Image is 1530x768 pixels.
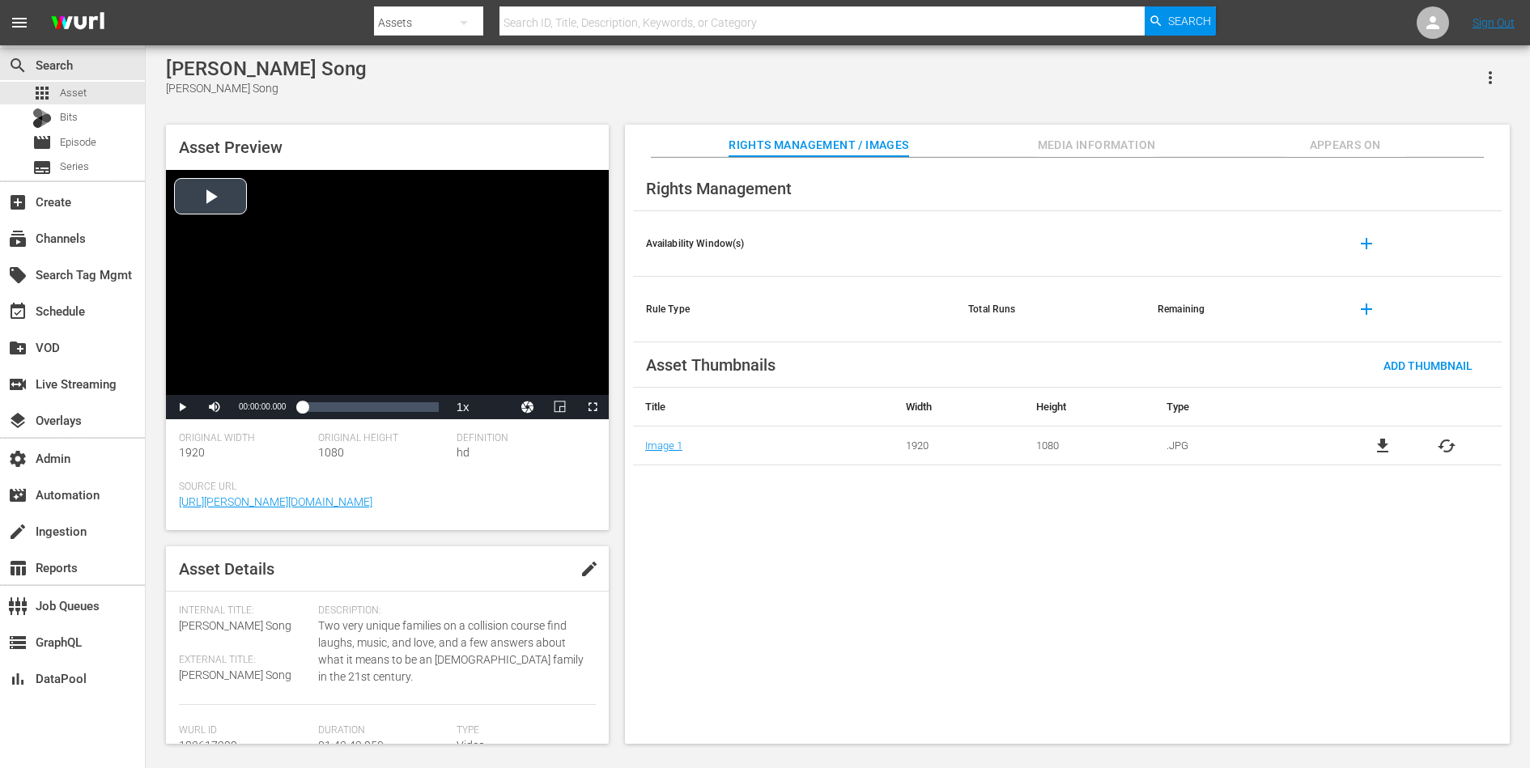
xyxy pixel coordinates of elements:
[457,739,485,752] span: Video
[1347,290,1386,329] button: add
[1357,299,1376,319] span: add
[179,739,237,752] span: 183617299
[8,558,28,578] span: Reports
[179,619,291,632] span: [PERSON_NAME] Song
[8,338,28,358] span: VOD
[32,83,52,103] span: Asset
[457,724,588,737] span: Type
[60,134,96,151] span: Episode
[457,446,470,459] span: hd
[1371,350,1485,380] button: Add Thumbnail
[8,265,28,285] span: Search Tag Mgmt
[179,138,283,157] span: Asset Preview
[32,133,52,152] span: Episode
[1168,6,1211,36] span: Search
[179,668,291,681] span: [PERSON_NAME] Song
[576,395,609,419] button: Fullscreen
[1371,359,1485,372] span: Add Thumbnail
[1154,426,1328,465] td: .JPG
[633,277,956,342] th: Rule Type
[318,617,588,685] span: Two very unique families on a collision course find laughs, music, and love, and a few answers ab...
[8,411,28,431] span: Overlays
[1154,388,1328,426] th: Type
[179,446,205,459] span: 1920
[1285,135,1406,155] span: Appears On
[1437,436,1456,456] button: cached
[179,654,310,667] span: External Title:
[8,669,28,689] span: DataPool
[8,449,28,469] span: Admin
[1145,277,1334,342] th: Remaining
[1347,224,1386,263] button: add
[447,395,479,419] button: Playback Rate
[8,375,28,394] span: Live Streaming
[955,277,1145,342] th: Total Runs
[39,4,117,42] img: ans4CAIJ8jUAAAAAAAAAAAAAAAAAAAAAAAAgQb4GAAAAAAAAAAAAAAAAAAAAAAAAJMjXAAAAAAAAAAAAAAAAAAAAAAAAgAT5G...
[166,57,367,80] div: [PERSON_NAME] Song
[646,179,792,198] span: Rights Management
[894,388,1024,426] th: Width
[8,596,28,616] span: Job Queues
[179,432,310,445] span: Original Width
[302,402,438,412] div: Progress Bar
[1024,426,1154,465] td: 1080
[318,724,449,737] span: Duration
[633,211,956,277] th: Availability Window(s)
[1024,388,1154,426] th: Height
[179,495,372,508] a: [URL][PERSON_NAME][DOMAIN_NAME]
[318,446,344,459] span: 1080
[8,633,28,652] span: GraphQL
[318,432,449,445] span: Original Height
[729,135,908,155] span: Rights Management / Images
[894,426,1024,465] td: 1920
[1473,16,1515,29] a: Sign Out
[8,486,28,505] span: Automation
[60,85,87,101] span: Asset
[318,605,588,617] span: Description:
[633,388,894,426] th: Title
[8,193,28,212] span: Create
[10,13,29,32] span: menu
[8,56,28,75] span: Search
[166,395,198,419] button: Play
[60,109,78,125] span: Bits
[32,108,52,128] div: Bits
[318,739,384,752] span: 01:43:42.950
[580,559,599,579] span: edit
[1357,234,1376,253] span: add
[60,159,89,175] span: Series
[166,80,367,97] div: [PERSON_NAME] Song
[166,170,609,419] div: Video Player
[1373,436,1392,456] a: file_download
[179,559,274,579] span: Asset Details
[1036,135,1158,155] span: Media Information
[512,395,544,419] button: Jump To Time
[32,158,52,177] span: Series
[8,229,28,248] span: Channels
[179,605,310,617] span: Internal Title:
[645,439,682,452] a: Image 1
[646,355,776,375] span: Asset Thumbnails
[179,481,588,494] span: Source Url
[457,432,588,445] span: Definition
[544,395,576,419] button: Picture-in-Picture
[1145,6,1216,36] button: Search
[179,724,310,737] span: Wurl Id
[239,402,286,411] span: 00:00:00.000
[8,522,28,541] span: Ingestion
[570,549,609,588] button: edit
[198,395,231,419] button: Mute
[8,302,28,321] span: Schedule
